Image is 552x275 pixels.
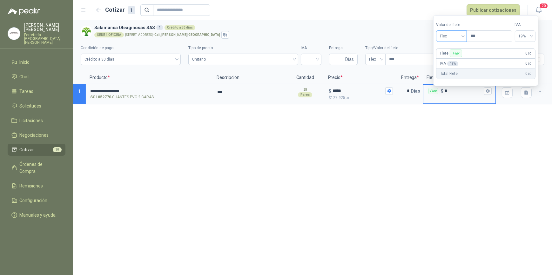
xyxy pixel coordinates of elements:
div: SEDE 1 OFICINA [94,32,124,37]
label: IVA [515,22,535,28]
span: 0 [525,71,531,77]
a: Inicio [8,56,65,68]
input: SOL052770-GUANTES PVC 2 CARAS [90,89,208,94]
span: Crédito a 30 días [84,55,177,64]
span: ,00 [528,72,531,75]
span: 0 [525,50,531,56]
span: 19% [519,31,532,41]
label: Valor del flete [436,22,467,28]
span: Configuración [20,197,48,204]
div: 1 [156,25,163,30]
a: Solicitudes [8,100,65,112]
div: Flex [428,88,438,94]
p: Descripción [213,71,286,84]
a: Negociaciones [8,129,65,141]
p: [STREET_ADDRESS] - [125,33,220,36]
h3: Salamanca Oleaginosas SAS [94,24,542,31]
div: 1 [128,6,135,14]
input: $$127.925,00 [333,88,384,93]
span: Chat [20,73,29,80]
span: Días [345,54,354,65]
div: Crédito a 30 días [165,25,195,30]
img: Logo peakr [8,8,40,15]
a: Chat [8,71,65,83]
p: Flete [423,71,496,84]
p: IVA [440,61,458,67]
input: Flex $ [445,88,483,93]
img: Company Logo [81,26,92,37]
a: Manuales y ayuda [8,209,65,221]
p: [PERSON_NAME] [PERSON_NAME] [24,23,65,32]
p: $ [329,95,393,101]
span: Tareas [20,88,34,95]
span: Unitario [192,55,295,64]
span: Remisiones [20,182,43,189]
p: Flete [440,49,464,57]
span: Flex [369,55,382,64]
p: Cantidad [286,71,324,84]
a: Configuración [8,194,65,206]
p: Días [411,85,423,97]
span: ,00 [528,62,531,65]
a: Órdenes de Compra [8,158,65,177]
label: Entrega [329,45,358,51]
div: 19 % [447,61,458,66]
div: Flex [450,49,462,57]
span: 20 [539,3,548,9]
a: Tareas [8,85,65,97]
h2: Cotizar [105,5,135,14]
span: 10 [53,147,62,152]
strong: SOL052770 [90,94,111,100]
p: Ferretería [GEOGRAPHIC_DATA][PERSON_NAME] [24,33,65,44]
p: - GUANTES PVC 2 CARAS [90,94,154,100]
label: IVA [301,45,321,51]
p: Precio [324,71,398,84]
span: Licitaciones [20,117,43,124]
span: Solicitudes [20,102,42,109]
span: Negociaciones [20,132,49,139]
p: $ [329,88,331,95]
span: Órdenes de Compra [20,161,59,175]
label: Condición de pago [81,45,181,51]
p: 25 [303,87,307,92]
div: Pares [298,92,312,97]
button: Flex $ [484,87,492,95]
button: 20 [533,4,544,16]
span: Cotizar [20,146,34,153]
a: Licitaciones [8,115,65,127]
span: 0 [525,61,531,67]
button: $$127.925,00 [385,87,393,95]
label: Tipo/Valor del flete [365,45,469,51]
label: Tipo de precio [188,45,299,51]
span: ,00 [345,96,349,100]
span: ,00 [528,52,531,55]
span: Manuales y ayuda [20,212,56,219]
p: Entrega [397,71,423,84]
img: Company Logo [8,28,20,40]
p: Total Flete [440,71,458,77]
span: 127.925 [331,95,349,100]
span: 1 [78,89,81,94]
p: $ [441,88,443,95]
p: Producto [86,71,213,84]
strong: Cali , [PERSON_NAME][GEOGRAPHIC_DATA] [154,33,220,36]
span: Flex [440,31,463,41]
a: Cotizar10 [8,144,65,156]
button: Publicar cotizaciones [467,4,520,16]
span: Inicio [20,59,30,66]
a: Remisiones [8,180,65,192]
